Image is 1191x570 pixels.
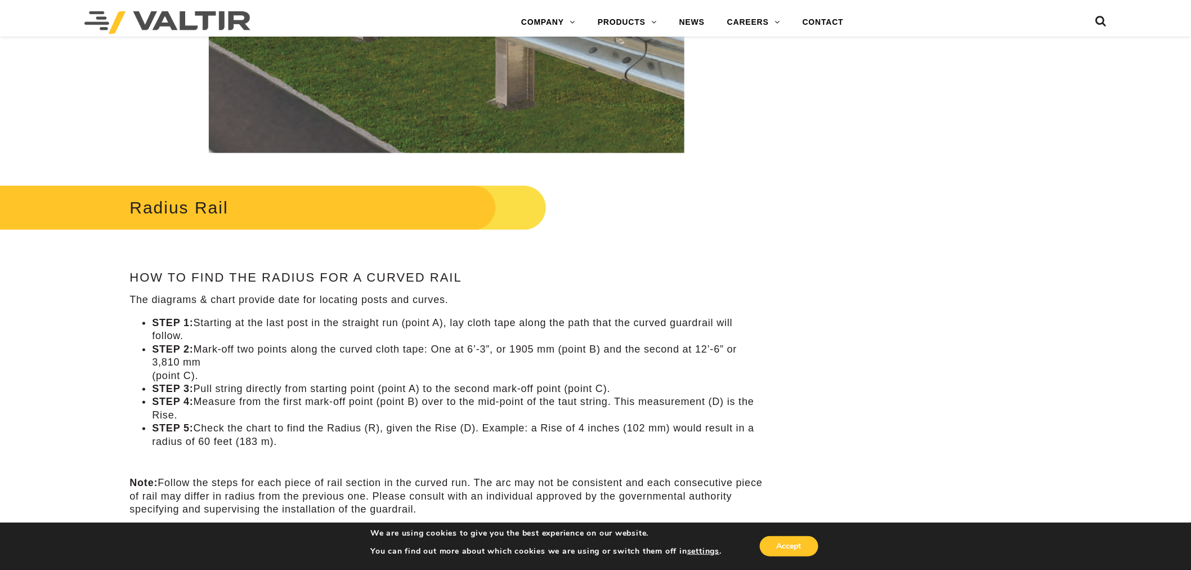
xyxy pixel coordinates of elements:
[129,293,763,306] p: The diagrams & chart provide date for locating posts and curves.
[760,536,818,556] button: Accept
[687,546,719,556] button: settings
[152,422,193,434] strong: STEP 5:
[129,271,763,284] h4: How To Find The Radius For A Curved Rail
[152,395,763,422] li: Measure from the first mark-off point (point B) over to the mid-point of the taut string. This me...
[152,343,763,382] li: Mark-off two points along the curved cloth tape: One at 6’-3”, or 1905 mm (point B) and the secon...
[370,528,722,538] p: We are using cookies to give you the best experience on our website.
[152,383,193,394] strong: STEP 3:
[84,11,250,34] img: Valtir
[129,478,158,489] strong: Note:
[510,11,586,34] a: COMPANY
[152,317,193,328] strong: STEP 1:
[586,11,668,34] a: PRODUCTS
[152,422,763,448] li: Check the chart to find the Radius (R), given the Rise (D). Example: a Rise of 4 inches (102 mm) ...
[716,11,791,34] a: CAREERS
[668,11,716,34] a: NEWS
[152,344,193,355] strong: STEP 2:
[129,477,763,516] p: Follow the steps for each piece of rail section in the curved run. The arc may not be consistent ...
[370,546,722,556] p: You can find out more about which cookies we are using or switch them off in .
[152,396,193,407] strong: STEP 4:
[791,11,855,34] a: CONTACT
[152,317,763,343] li: Starting at the last post in the straight run (point A), lay cloth tape along the path that the c...
[152,382,763,395] li: Pull string directly from starting point (point A) to the second mark-off point (point C).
